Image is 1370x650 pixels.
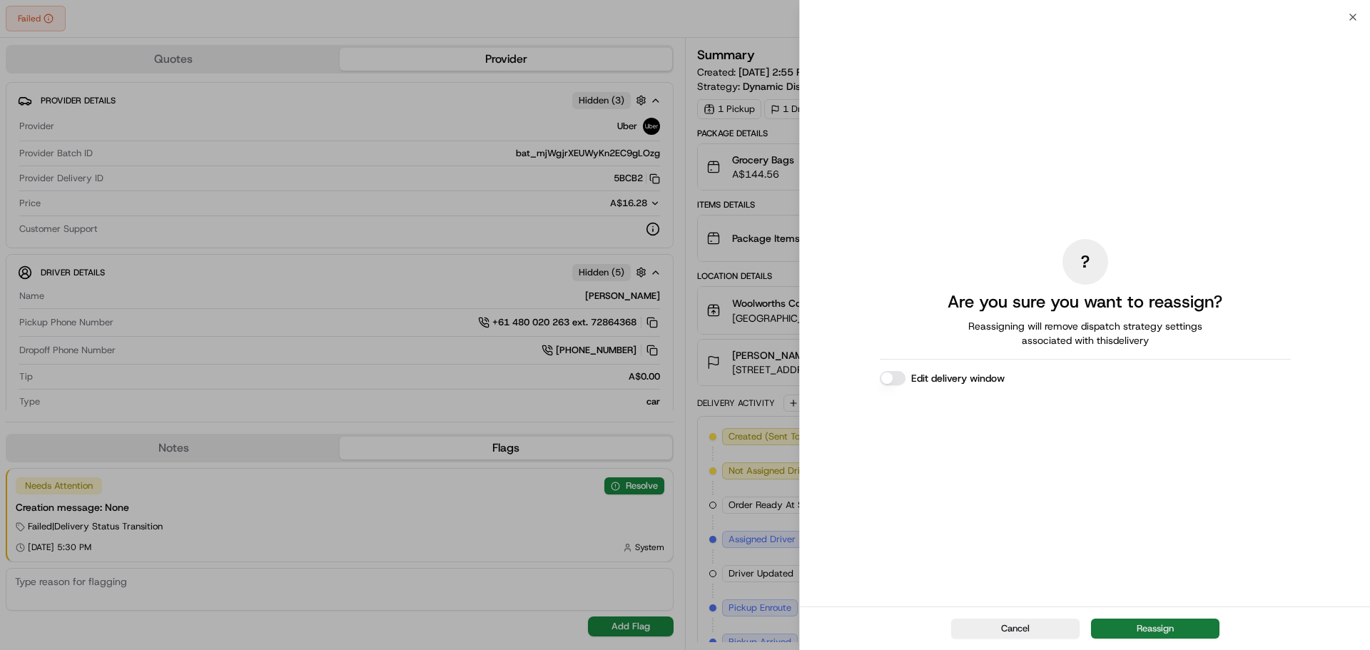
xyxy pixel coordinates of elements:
span: Reassigning will remove dispatch strategy settings associated with this delivery [948,319,1222,347]
span: Pylon [142,50,173,61]
div: ? [1062,239,1108,285]
button: Cancel [951,619,1080,639]
button: Reassign [1091,619,1219,639]
label: Edit delivery window [911,371,1005,385]
h2: Are you sure you want to reassign? [948,290,1222,313]
a: Powered byPylon [101,49,173,61]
